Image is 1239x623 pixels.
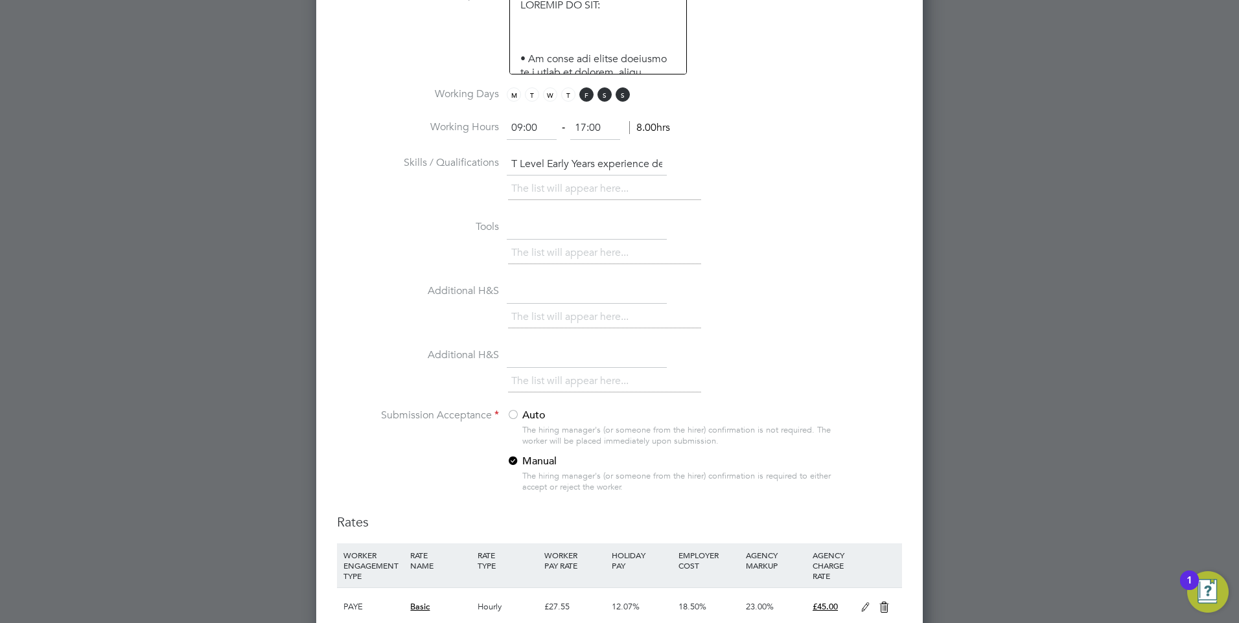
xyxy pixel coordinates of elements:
[541,543,608,577] div: WORKER PAY RATE
[474,543,541,577] div: RATE TYPE
[507,409,669,422] label: Auto
[597,87,612,102] span: S
[337,120,499,134] label: Working Hours
[337,156,499,170] label: Skills / Qualifications
[813,601,838,612] span: £45.00
[809,543,854,587] div: AGENCY CHARGE RATE
[337,514,902,530] h3: Rates
[340,543,407,587] div: WORKER ENGAGEMENT TYPE
[507,87,521,102] span: M
[675,543,742,577] div: EMPLOYER COST
[559,121,568,134] span: ‐
[678,601,706,612] span: 18.50%
[337,284,499,298] label: Additional H&S
[507,117,557,140] input: 08:00
[407,543,474,577] div: RATE NAME
[337,220,499,234] label: Tools
[561,87,575,102] span: T
[1187,571,1229,613] button: Open Resource Center, 1 new notification
[612,601,640,612] span: 12.07%
[511,372,634,390] li: The list will appear here...
[507,455,669,468] label: Manual
[410,601,430,612] span: Basic
[511,244,634,262] li: The list will appear here...
[616,87,630,102] span: S
[746,601,774,612] span: 23.00%
[743,543,809,577] div: AGENCY MARKUP
[337,348,499,362] label: Additional H&S
[579,87,594,102] span: F
[525,87,539,102] span: T
[522,425,837,447] div: The hiring manager's (or someone from the hirer) confirmation is not required. The worker will be...
[608,543,675,577] div: HOLIDAY PAY
[511,308,634,326] li: The list will appear here...
[522,471,837,493] div: The hiring manager's (or someone from the hirer) confirmation is required to either accept or rej...
[337,87,499,101] label: Working Days
[543,87,557,102] span: W
[629,121,670,134] span: 8.00hrs
[570,117,620,140] input: 17:00
[511,180,634,198] li: The list will appear here...
[337,409,499,422] label: Submission Acceptance
[1187,580,1192,597] div: 1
